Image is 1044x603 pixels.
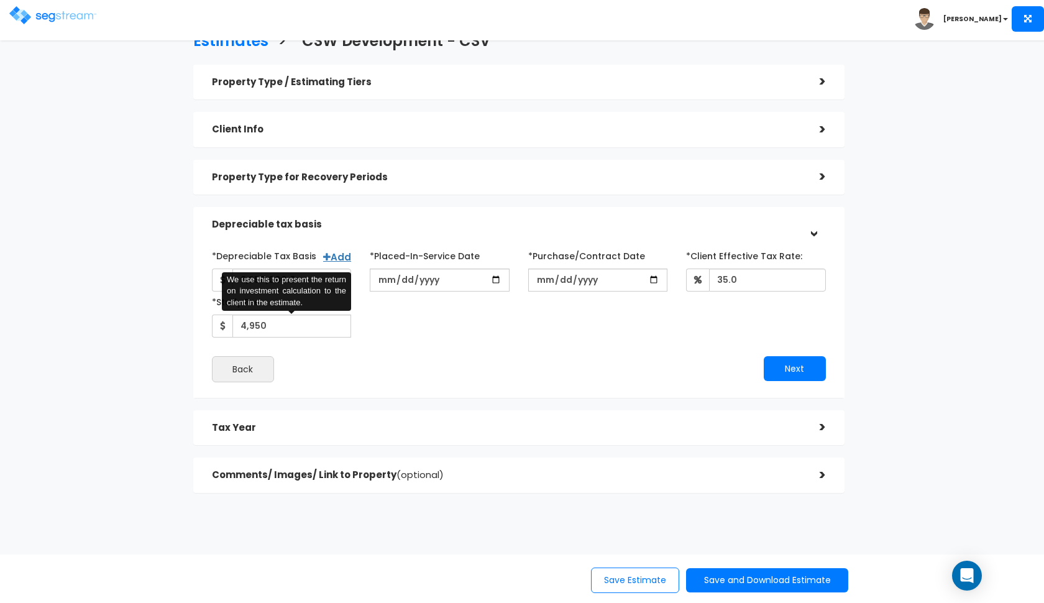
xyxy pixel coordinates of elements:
[212,77,801,88] h5: Property Type / Estimating Tiers
[212,172,801,183] h5: Property Type for Recovery Periods
[212,470,801,481] h5: Comments/ Images/ Link to Property
[9,6,96,24] img: logo.png
[952,561,982,591] div: Open Intercom Messenger
[764,356,826,381] button: Next
[212,124,801,135] h5: Client Info
[323,251,351,264] a: Add
[278,33,286,52] h3: >
[302,33,490,52] h3: CSW Development - CSV
[801,418,826,437] div: >
[212,423,801,433] h5: Tax Year
[801,120,826,139] div: >
[943,14,1002,24] b: [PERSON_NAME]
[212,246,316,262] label: *Depreciable Tax Basis
[193,33,268,52] h3: Estimates
[913,8,935,30] img: avatar.png
[801,167,826,186] div: >
[801,466,826,485] div: >
[396,468,444,481] span: (optional)
[528,246,645,262] label: *Purchase/Contract Date
[801,72,826,91] div: >
[804,213,823,237] div: >
[686,246,802,262] label: *Client Effective Tax Rate:
[686,568,848,592] button: Save and Download Estimate
[222,272,351,311] div: We use this to present the return on investment calculation to the client in the estimate.
[370,246,480,262] label: *Placed-In-Service Date
[212,292,260,308] label: *Study Fee
[212,356,274,382] button: Back
[212,219,801,230] h5: Depreciable tax basis
[591,568,679,593] button: Save Estimate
